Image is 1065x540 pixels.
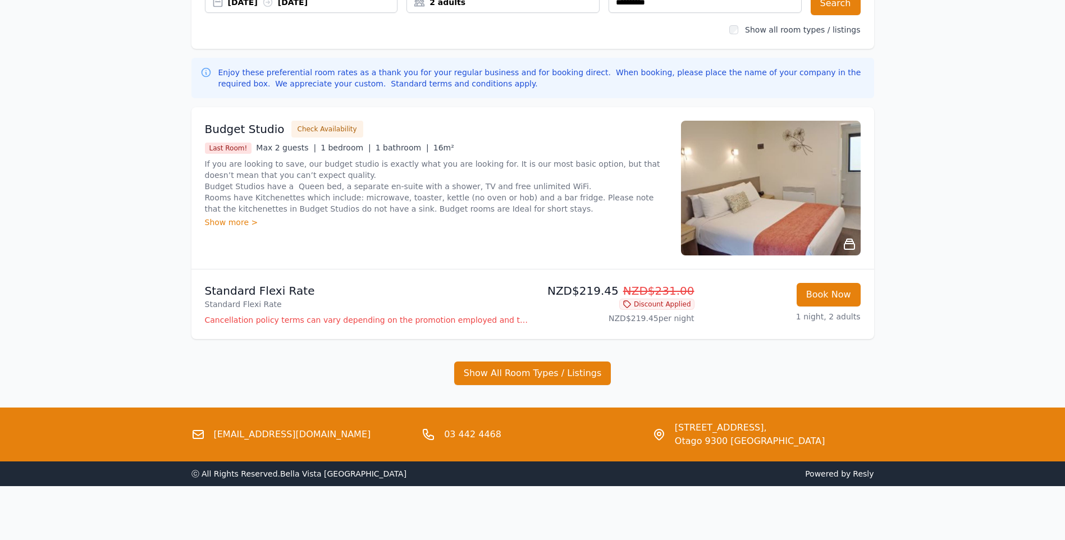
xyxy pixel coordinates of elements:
[797,283,861,306] button: Book Now
[214,428,371,441] a: [EMAIL_ADDRESS][DOMAIN_NAME]
[454,361,611,385] button: Show All Room Types / Listings
[291,121,363,138] button: Check Availability
[205,121,285,137] h3: Budget Studio
[853,469,874,478] a: Resly
[433,143,454,152] span: 16m²
[675,421,825,434] span: [STREET_ADDRESS],
[205,299,528,310] p: Standard Flexi Rate
[205,314,528,326] p: Cancellation policy terms can vary depending on the promotion employed and the time of stay of th...
[537,313,694,324] p: NZD$219.45 per night
[537,468,874,479] span: Powered by
[205,283,528,299] p: Standard Flexi Rate
[205,143,252,154] span: Last Room!
[537,283,694,299] p: NZD$219.45
[321,143,371,152] span: 1 bedroom |
[218,67,865,89] p: Enjoy these preferential room rates as a thank you for your regular business and for booking dire...
[191,469,407,478] span: ⓒ All Rights Reserved. Bella Vista [GEOGRAPHIC_DATA]
[444,428,501,441] a: 03 442 4468
[376,143,429,152] span: 1 bathroom |
[703,311,861,322] p: 1 night, 2 adults
[205,217,668,228] div: Show more >
[256,143,316,152] span: Max 2 guests |
[619,299,694,310] span: Discount Applied
[745,25,860,34] label: Show all room types / listings
[675,434,825,448] span: Otago 9300 [GEOGRAPHIC_DATA]
[205,158,668,214] p: If you are looking to save, our budget studio is exactly what you are looking for. It is our most...
[623,284,694,298] span: NZD$231.00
